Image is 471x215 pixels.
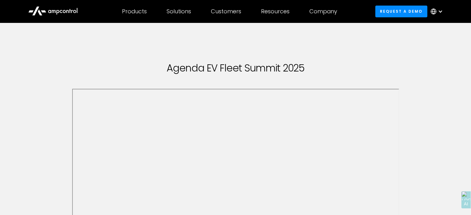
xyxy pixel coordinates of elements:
div: Resources [261,8,290,15]
div: Customers [211,8,241,15]
div: Company [309,8,337,15]
h1: Agenda EV Fleet Summit 2025 [72,62,399,74]
a: Request a demo [375,6,427,17]
div: Solutions [167,8,191,15]
div: Products [122,8,147,15]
